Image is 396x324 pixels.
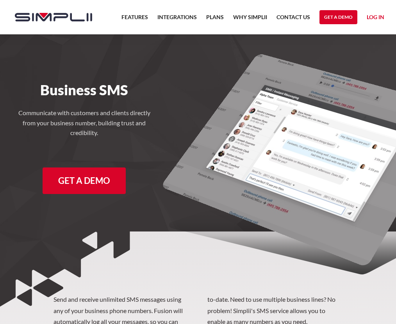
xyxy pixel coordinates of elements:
a: Why Simplii [233,12,267,27]
img: Simplii [15,13,92,21]
a: Get a Demo [319,10,357,24]
a: Integrations [157,12,197,27]
a: Log in [367,12,384,24]
a: Contact US [276,12,310,27]
a: Get a Demo [43,167,126,194]
a: Features [121,12,148,27]
h4: Communicate with customers and clients directly from your business number, building trust and cre... [14,108,155,138]
a: Plans [206,12,224,27]
h1: Business SMS [7,81,162,98]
